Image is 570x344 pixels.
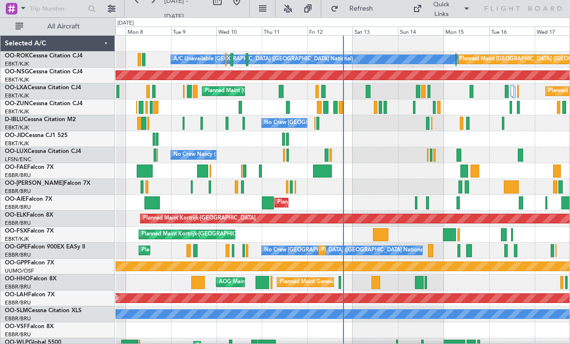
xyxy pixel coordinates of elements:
[5,92,29,99] a: EBKT/KJK
[5,76,29,83] a: EBKT/KJK
[5,331,31,338] a: EBBR/BRU
[5,180,90,186] a: OO-[PERSON_NAME]Falcon 7X
[126,27,171,35] div: Mon 8
[5,204,31,211] a: EBBR/BRU
[5,283,31,290] a: EBBR/BRU
[5,101,83,107] a: OO-ZUNCessna Citation CJ4
[5,149,81,154] a: OO-LUXCessna Citation CJ4
[5,69,29,75] span: OO-NSG
[5,180,64,186] span: OO-[PERSON_NAME]
[216,27,262,35] div: Wed 10
[117,19,134,28] div: [DATE]
[25,23,102,30] span: All Aircraft
[173,148,231,162] div: No Crew Nancy (Essey)
[5,292,55,298] a: OO-LAHFalcon 7X
[5,133,25,138] span: OO-JID
[5,165,27,170] span: OO-FAE
[277,195,429,210] div: Planned Maint [GEOGRAPHIC_DATA] ([GEOGRAPHIC_DATA])
[173,52,353,67] div: A/C Unavailable [GEOGRAPHIC_DATA] ([GEOGRAPHIC_DATA] National)
[5,220,31,227] a: EBBR/BRU
[262,27,307,35] div: Thu 11
[5,53,29,59] span: OO-ROK
[5,228,54,234] a: OO-FSXFalcon 7X
[11,19,105,34] button: All Aircraft
[5,244,85,250] a: OO-GPEFalcon 900EX EASy II
[5,315,31,322] a: EBBR/BRU
[205,84,380,98] div: Planned Maint [GEOGRAPHIC_DATA] ([GEOGRAPHIC_DATA] National)
[341,5,381,12] span: Refresh
[5,108,29,115] a: EBKT/KJK
[5,85,28,91] span: OO-LXA
[5,60,29,68] a: EBKT/KJK
[5,140,29,147] a: EBKT/KJK
[5,117,24,123] span: D-IBLU
[443,27,489,35] div: Mon 15
[5,260,28,266] span: OO-GPP
[5,149,28,154] span: OO-LUX
[5,276,30,282] span: OO-HHO
[5,165,54,170] a: OO-FAEFalcon 7X
[5,251,31,259] a: EBBR/BRU
[5,85,81,91] a: OO-LXACessna Citation CJ4
[353,27,398,35] div: Sat 13
[5,101,29,107] span: OO-ZUN
[5,292,28,298] span: OO-LAH
[29,1,85,16] input: Trip Number
[219,275,336,289] div: AOG Maint [US_STATE] ([GEOGRAPHIC_DATA])
[5,156,31,163] a: LFSN/ENC
[264,243,426,258] div: No Crew [GEOGRAPHIC_DATA] ([GEOGRAPHIC_DATA] National)
[5,324,27,330] span: OO-VSF
[5,276,57,282] a: OO-HHOFalcon 8X
[142,227,254,242] div: Planned Maint Kortrijk-[GEOGRAPHIC_DATA]
[5,244,28,250] span: OO-GPE
[5,196,26,202] span: OO-AIE
[5,69,83,75] a: OO-NSGCessna Citation CJ4
[5,212,53,218] a: OO-ELKFalcon 8X
[171,27,216,35] div: Tue 9
[5,172,31,179] a: EBBR/BRU
[5,267,34,275] a: UUMO/OSF
[5,196,52,202] a: OO-AIEFalcon 7X
[408,1,475,16] button: Quick Links
[307,27,353,35] div: Fri 12
[321,243,496,258] div: Planned Maint [GEOGRAPHIC_DATA] ([GEOGRAPHIC_DATA] National)
[398,27,443,35] div: Sun 14
[5,324,54,330] a: OO-VSFFalcon 8X
[326,1,384,16] button: Refresh
[5,188,31,195] a: EBBR/BRU
[5,308,28,314] span: OO-SLM
[5,212,27,218] span: OO-ELK
[489,27,535,35] div: Tue 16
[143,211,256,226] div: Planned Maint Kortrijk-[GEOGRAPHIC_DATA]
[5,53,83,59] a: OO-ROKCessna Citation CJ4
[5,124,29,131] a: EBKT/KJK
[5,299,31,306] a: EBBR/BRU
[142,243,316,258] div: Planned Maint [GEOGRAPHIC_DATA] ([GEOGRAPHIC_DATA] National)
[5,133,68,138] a: OO-JIDCessna CJ1 525
[5,308,82,314] a: OO-SLMCessna Citation XLS
[5,260,54,266] a: OO-GPPFalcon 7X
[264,116,426,130] div: No Crew [GEOGRAPHIC_DATA] ([GEOGRAPHIC_DATA] National)
[280,275,359,289] div: Planned Maint Geneva (Cointrin)
[5,235,29,243] a: EBKT/KJK
[5,117,76,123] a: D-IBLUCessna Citation M2
[5,228,27,234] span: OO-FSX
